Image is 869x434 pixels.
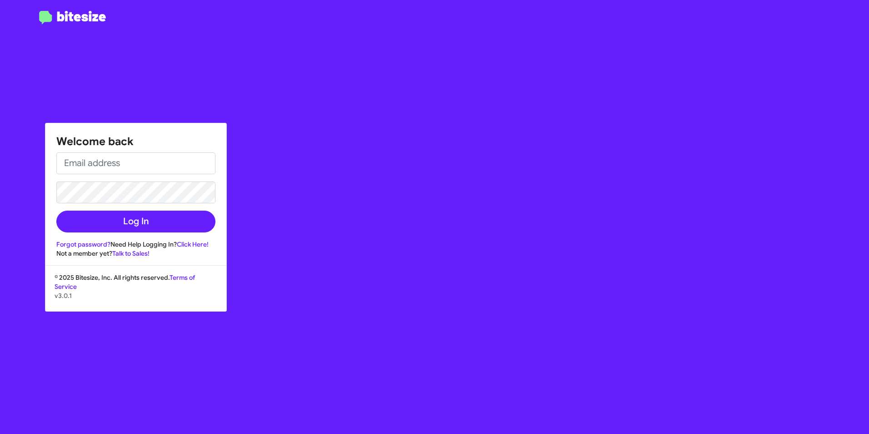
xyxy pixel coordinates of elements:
button: Log In [56,211,215,232]
div: © 2025 Bitesize, Inc. All rights reserved. [45,273,226,311]
a: Terms of Service [55,273,195,291]
a: Click Here! [177,240,209,248]
input: Email address [56,152,215,174]
a: Talk to Sales! [112,249,150,257]
div: Not a member yet? [56,249,215,258]
h1: Welcome back [56,134,215,149]
div: Need Help Logging In? [56,240,215,249]
p: v3.0.1 [55,291,217,300]
a: Forgot password? [56,240,110,248]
